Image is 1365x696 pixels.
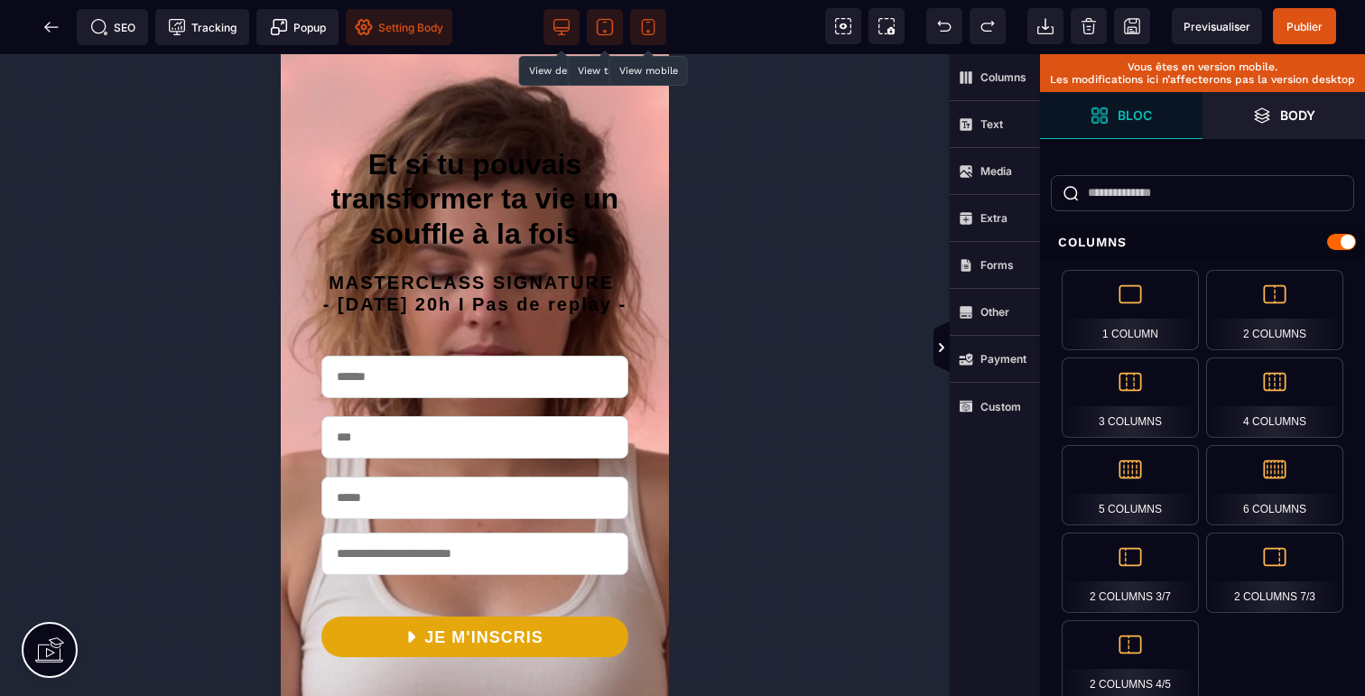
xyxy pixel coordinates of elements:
[980,211,1007,225] strong: Extra
[1184,20,1250,33] span: Previsualiser
[27,84,361,206] h1: Et si tu pouvais transformer ta vie un souffle à la fois
[980,70,1026,84] strong: Columns
[41,562,348,603] button: JE M'INSCRIS
[1062,445,1199,525] div: 5 Columns
[355,18,443,36] span: Setting Body
[270,18,326,36] span: Popup
[868,8,905,44] span: Screenshot
[1206,445,1343,525] div: 6 Columns
[1202,92,1365,139] span: Open Layer Manager
[1286,20,1323,33] span: Publier
[1062,357,1199,438] div: 3 Columns
[1049,60,1356,73] p: Vous êtes en version mobile.
[1062,270,1199,350] div: 1 Column
[980,164,1012,178] strong: Media
[90,18,135,36] span: SEO
[1206,533,1343,613] div: 2 Columns 7/3
[1206,357,1343,438] div: 4 Columns
[168,18,237,36] span: Tracking
[1040,226,1365,259] div: Columns
[1049,73,1356,86] p: Les modifications ici n’affecterons pas la version desktop
[1206,270,1343,350] div: 2 Columns
[1118,108,1152,122] strong: Bloc
[980,400,1021,413] strong: Custom
[1062,533,1199,613] div: 2 Columns 3/7
[1172,8,1262,44] span: Preview
[980,258,1014,272] strong: Forms
[980,117,1003,131] strong: Text
[980,352,1026,366] strong: Payment
[27,209,361,270] h2: MASTERCLASS SIGNATURE - [DATE] 20h I Pas de replay -
[980,305,1009,319] strong: Other
[1280,108,1315,122] strong: Body
[825,8,861,44] span: View components
[1040,92,1202,139] span: Open Blocks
